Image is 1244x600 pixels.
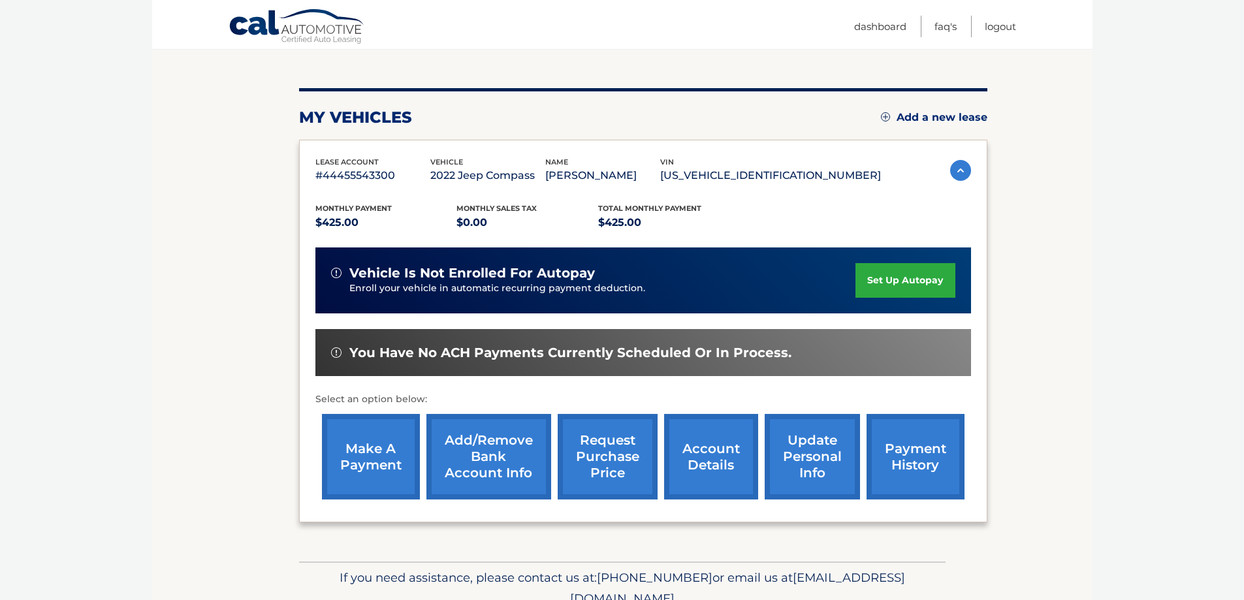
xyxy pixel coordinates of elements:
[456,213,598,232] p: $0.00
[315,213,457,232] p: $425.00
[558,414,658,499] a: request purchase price
[315,204,392,213] span: Monthly Payment
[299,108,412,127] h2: my vehicles
[855,263,955,298] a: set up autopay
[426,414,551,499] a: Add/Remove bank account info
[765,414,860,499] a: update personal info
[349,345,791,361] span: You have no ACH payments currently scheduled or in process.
[660,157,674,166] span: vin
[349,281,856,296] p: Enroll your vehicle in automatic recurring payment deduction.
[598,204,701,213] span: Total Monthly Payment
[430,166,545,185] p: 2022 Jeep Compass
[545,166,660,185] p: [PERSON_NAME]
[315,392,971,407] p: Select an option below:
[331,347,342,358] img: alert-white.svg
[331,268,342,278] img: alert-white.svg
[867,414,965,499] a: payment history
[349,265,595,281] span: vehicle is not enrolled for autopay
[315,166,430,185] p: #44455543300
[881,111,987,124] a: Add a new lease
[660,166,881,185] p: [US_VEHICLE_IDENTIFICATION_NUMBER]
[456,204,537,213] span: Monthly sales Tax
[597,570,712,585] span: [PHONE_NUMBER]
[950,160,971,181] img: accordion-active.svg
[315,157,379,166] span: lease account
[545,157,568,166] span: name
[322,414,420,499] a: make a payment
[430,157,463,166] span: vehicle
[664,414,758,499] a: account details
[854,16,906,37] a: Dashboard
[598,213,740,232] p: $425.00
[985,16,1016,37] a: Logout
[881,112,890,121] img: add.svg
[229,8,366,46] a: Cal Automotive
[934,16,957,37] a: FAQ's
